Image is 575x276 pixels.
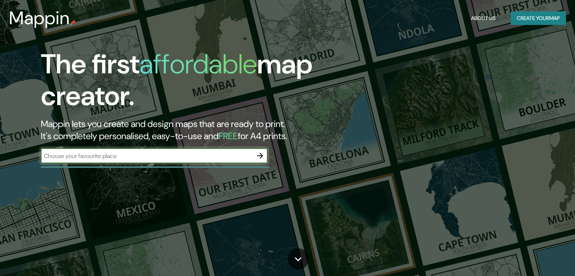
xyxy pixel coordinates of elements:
img: mappin-pin [70,20,76,26]
button: Create yourmap [511,11,566,25]
h3: Mappin [9,8,70,29]
h1: affordable [139,47,257,82]
h5: FREE [219,130,238,142]
input: Choose your favourite place [41,152,253,160]
h2: Mappin lets you create and design maps that are ready to print. It's completely personalised, eas... [41,118,329,142]
button: About Us [468,11,499,25]
h1: The first map creator. [41,48,329,118]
